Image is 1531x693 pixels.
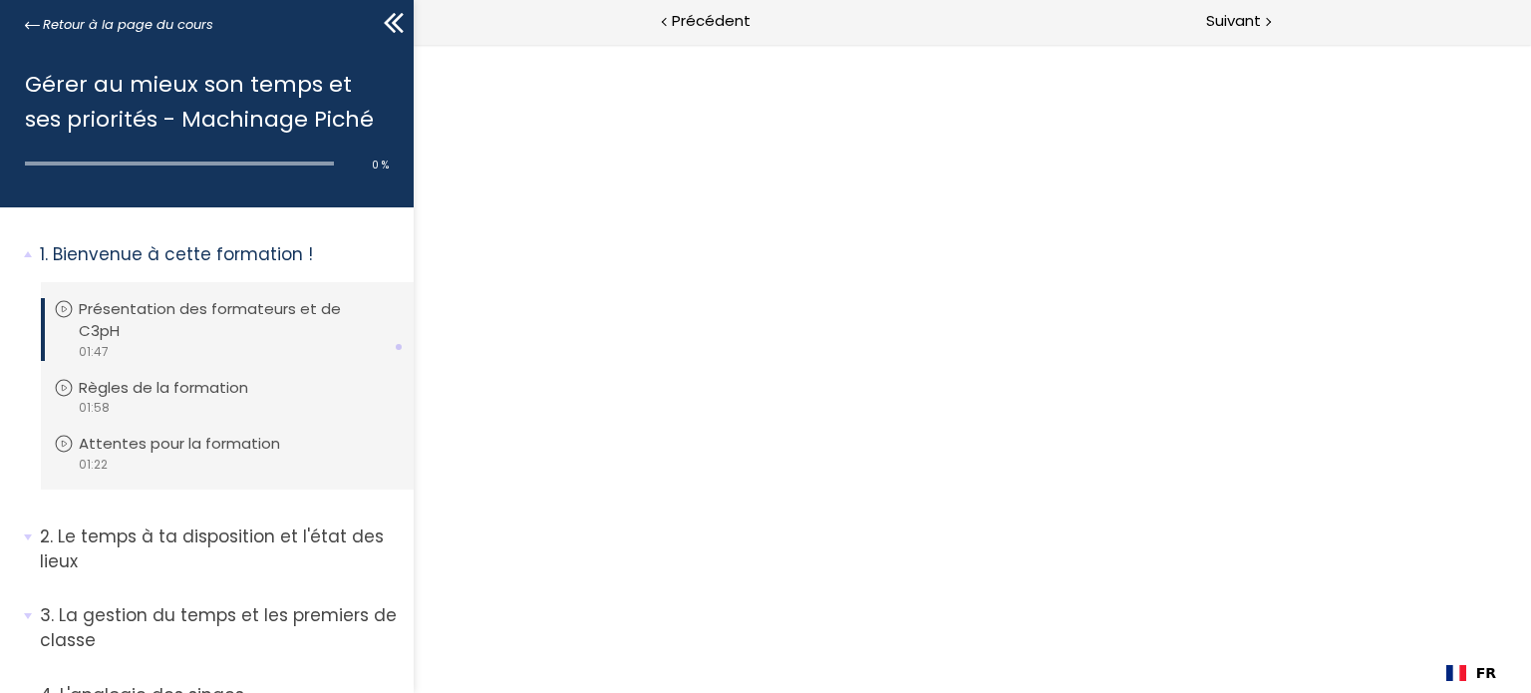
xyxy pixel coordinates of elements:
[40,524,53,549] span: 2.
[40,242,48,267] span: 1.
[40,603,399,652] p: La gestion du temps et les premiers de classe
[672,9,751,34] span: Précédent
[372,158,389,173] span: 0 %
[78,343,109,361] span: 01:47
[79,298,396,342] p: Présentation des formateurs et de C3pH
[40,242,399,267] p: Bienvenue à cette formation !
[40,603,54,628] span: 3.
[1446,665,1466,681] img: Français flag
[43,14,213,36] span: Retour à la page du cours
[1431,653,1511,693] div: Language selected: Français
[1446,665,1496,681] a: FR
[25,14,213,36] a: Retour à la page du cours
[40,524,399,573] p: Le temps à ta disposition et l'état des lieux
[1431,653,1511,693] div: Language Switcher
[25,67,379,137] h1: Gérer au mieux son temps et ses priorités - Machinage Piché
[1206,9,1261,34] span: Suivant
